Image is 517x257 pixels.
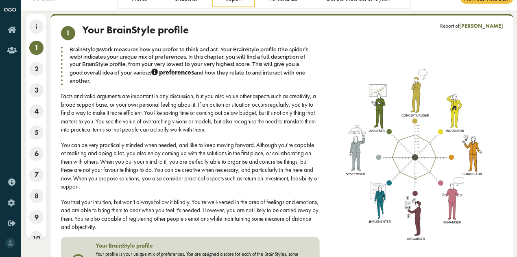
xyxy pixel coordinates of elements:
div: You can be very practically minded when needed, and like to keep moving forward. Although you're ... [61,141,320,191]
span: 5 [29,125,44,140]
span: 3 [29,83,44,97]
span: i [29,20,44,34]
span: Your BrainStyle profile [82,24,189,40]
img: f0abf0ea [340,68,490,246]
span: 8 [29,189,44,203]
span: 1 [61,26,75,40]
span: 10 [29,231,44,246]
span: 6 [29,147,44,161]
strong: preferences [151,68,194,77]
div: Facts and valid arguments are important in any discussion, but you also value other aspects such ... [61,92,320,134]
div: Report of [440,22,503,30]
span: 1 [29,41,44,55]
span: 2 [29,62,44,76]
span: 4 [29,104,44,119]
div: You trust your intuition, but won't always follow it blindly. You're well-versed in the area of f... [61,198,320,231]
div: BrainStyle@Work measures how you prefer to think and act. Your BrainStyle profile (the spider's w... [61,45,320,85]
h3: Your BrainStyle profile [96,242,303,249]
span: 7 [29,168,44,182]
span: 9 [29,210,44,224]
span: [PERSON_NAME] [459,22,503,29]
